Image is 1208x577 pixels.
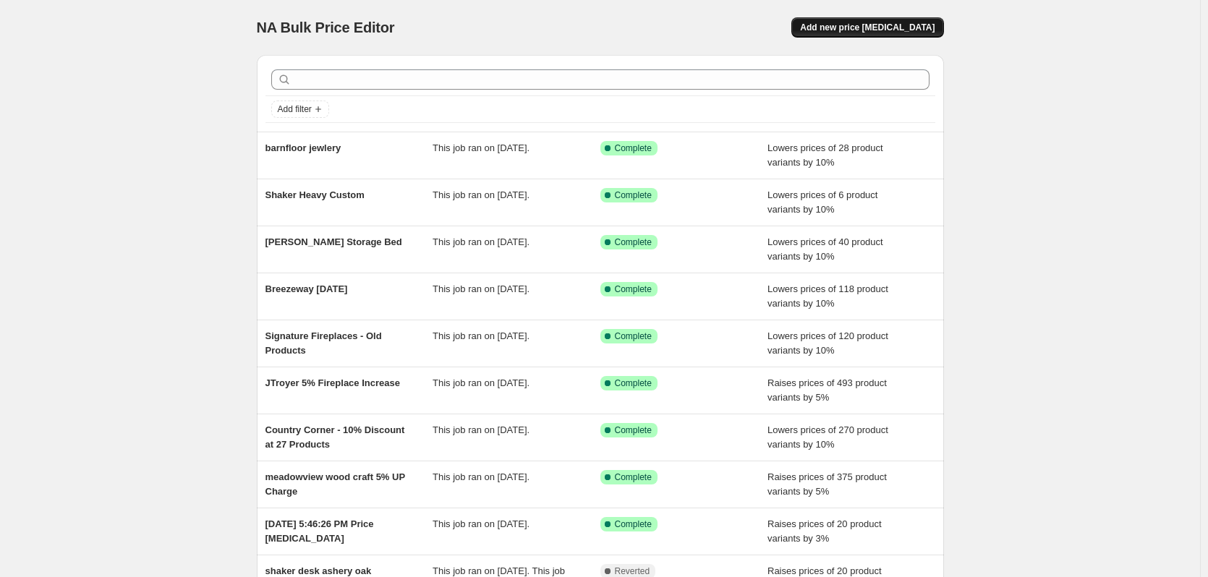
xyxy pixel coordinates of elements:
[767,330,888,356] span: Lowers prices of 120 product variants by 10%
[767,142,883,168] span: Lowers prices of 28 product variants by 10%
[767,236,883,262] span: Lowers prices of 40 product variants by 10%
[433,283,529,294] span: This job ran on [DATE].
[265,377,400,388] span: JTroyer 5% Fireplace Increase
[767,189,877,215] span: Lowers prices of 6 product variants by 10%
[615,377,652,389] span: Complete
[767,283,888,309] span: Lowers prices of 118 product variants by 10%
[265,189,365,200] span: Shaker Heavy Custom
[615,189,652,201] span: Complete
[615,565,650,577] span: Reverted
[615,518,652,530] span: Complete
[433,330,529,341] span: This job ran on [DATE].
[265,283,348,294] span: Breezeway [DATE]
[265,518,374,544] span: [DATE] 5:46:26 PM Price [MEDICAL_DATA]
[265,330,382,356] span: Signature Fireplaces - Old Products
[615,283,652,295] span: Complete
[433,518,529,529] span: This job ran on [DATE].
[615,330,652,342] span: Complete
[615,142,652,154] span: Complete
[767,424,888,450] span: Lowers prices of 270 product variants by 10%
[433,142,529,153] span: This job ran on [DATE].
[433,236,529,247] span: This job ran on [DATE].
[265,142,341,153] span: barnfloor jewlery
[433,424,529,435] span: This job ran on [DATE].
[615,424,652,436] span: Complete
[615,236,652,248] span: Complete
[433,377,529,388] span: This job ran on [DATE].
[265,236,402,247] span: [PERSON_NAME] Storage Bed
[278,103,312,115] span: Add filter
[767,471,887,497] span: Raises prices of 375 product variants by 5%
[265,565,372,576] span: shaker desk ashery oak
[767,377,887,403] span: Raises prices of 493 product variants by 5%
[433,189,529,200] span: This job ran on [DATE].
[271,101,329,118] button: Add filter
[265,424,405,450] span: Country Corner - 10% Discount at 27 Products
[767,518,882,544] span: Raises prices of 20 product variants by 3%
[265,471,405,497] span: meadowview wood craft 5% UP Charge
[800,22,935,33] span: Add new price [MEDICAL_DATA]
[257,20,395,35] span: NA Bulk Price Editor
[433,471,529,482] span: This job ran on [DATE].
[791,17,943,38] button: Add new price [MEDICAL_DATA]
[615,471,652,483] span: Complete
